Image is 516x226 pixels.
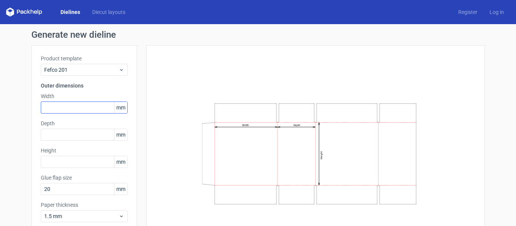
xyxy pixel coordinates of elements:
span: Fefco 201 [44,66,119,74]
span: mm [114,183,127,195]
span: mm [114,129,127,140]
span: mm [114,102,127,113]
a: Log in [484,8,510,16]
a: Diecut layouts [86,8,131,16]
a: Dielines [54,8,86,16]
label: Depth [41,120,128,127]
text: Height [320,151,323,159]
h1: Generate new dieline [31,30,485,39]
text: Depth [294,124,300,127]
a: Register [452,8,484,16]
label: Height [41,147,128,154]
label: Product template [41,55,128,62]
text: Width [242,124,249,127]
label: Width [41,92,128,100]
span: 1.5 mm [44,212,119,220]
span: mm [114,156,127,168]
label: Paper thickness [41,201,128,209]
label: Glue flap size [41,174,128,181]
h3: Outer dimensions [41,82,128,89]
